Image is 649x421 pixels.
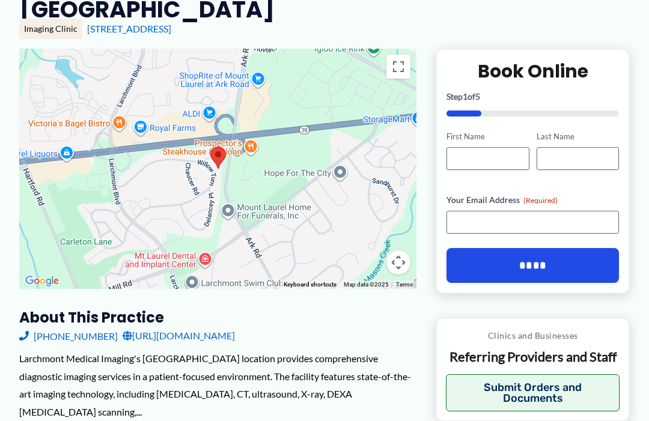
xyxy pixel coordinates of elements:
[446,194,619,206] label: Your Email Address
[284,280,337,289] button: Keyboard shortcuts
[446,328,620,344] p: Clinics and Businesses
[386,55,410,79] button: Toggle fullscreen view
[19,308,416,327] h3: About this practice
[446,131,529,142] label: First Name
[537,131,619,142] label: Last Name
[22,273,62,289] a: Open this area in Google Maps (opens a new window)
[344,281,389,288] span: Map data ©2025
[123,327,235,345] a: [URL][DOMAIN_NAME]
[22,273,62,289] img: Google
[475,91,480,101] span: 5
[87,23,171,34] a: [STREET_ADDRESS]
[396,281,413,288] a: Terms (opens in new tab)
[463,91,468,101] span: 1
[446,92,619,101] p: Step of
[446,348,620,366] p: Referring Providers and Staff
[19,19,82,39] div: Imaging Clinic
[19,327,118,345] a: [PHONE_NUMBER]
[523,196,558,205] span: (Required)
[446,59,619,83] h2: Book Online
[19,350,416,421] div: Larchmont Medical Imaging's [GEOGRAPHIC_DATA] location provides comprehensive diagnostic imaging ...
[386,250,410,274] button: Map camera controls
[446,374,620,411] button: Submit Orders and Documents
